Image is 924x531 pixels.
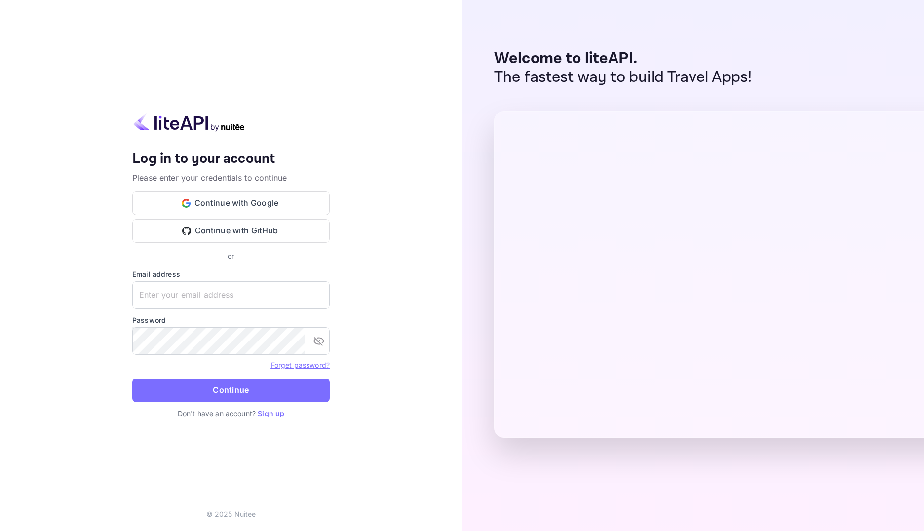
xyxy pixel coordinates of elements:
h4: Log in to your account [132,151,330,168]
p: Please enter your credentials to continue [132,172,330,184]
button: toggle password visibility [309,331,329,351]
p: Don't have an account? [132,408,330,418]
a: Forget password? [271,361,330,369]
a: Forget password? [271,360,330,370]
input: Enter your email address [132,281,330,309]
button: Continue [132,379,330,402]
button: Continue with GitHub [132,219,330,243]
p: © 2025 Nuitee [206,509,256,519]
a: Sign up [258,409,284,417]
p: The fastest way to build Travel Apps! [494,68,752,87]
p: Welcome to liteAPI. [494,49,752,68]
p: or [228,251,234,261]
label: Email address [132,269,330,279]
img: liteapi [132,113,246,132]
label: Password [132,315,330,325]
button: Continue with Google [132,191,330,215]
